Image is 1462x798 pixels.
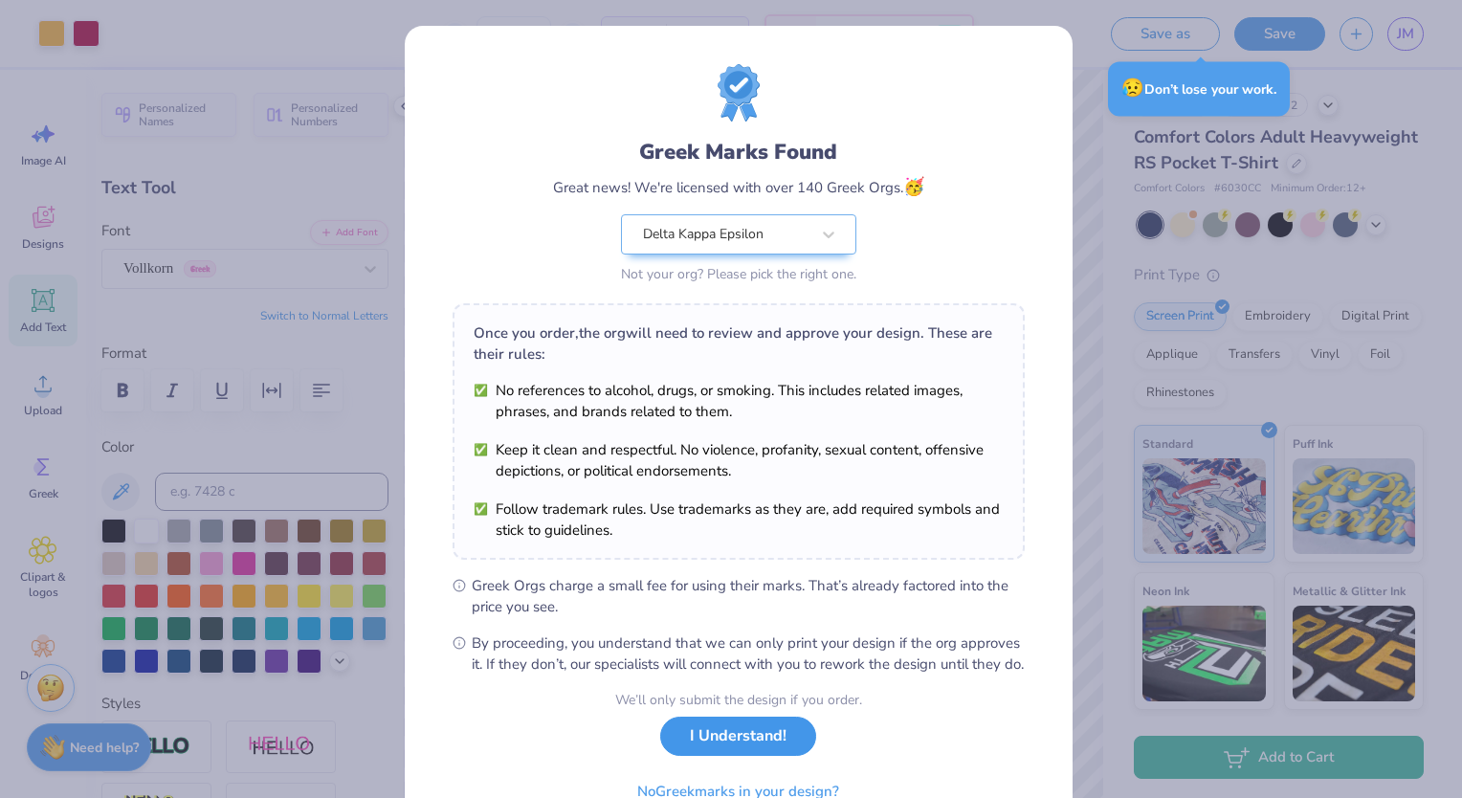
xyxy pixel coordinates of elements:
[615,690,862,710] div: We’ll only submit the design if you order.
[472,632,1025,675] span: By proceeding, you understand that we can only print your design if the org approves it. If they ...
[553,174,924,200] div: Great news! We're licensed with over 140 Greek Orgs.
[718,64,760,122] img: License badge
[660,717,816,756] button: I Understand!
[474,322,1004,365] div: Once you order, the org will need to review and approve your design. These are their rules:
[474,439,1004,481] li: Keep it clean and respectful. No violence, profanity, sexual content, offensive depictions, or po...
[474,380,1004,422] li: No references to alcohol, drugs, or smoking. This includes related images, phrases, and brands re...
[639,137,837,167] div: Greek Marks Found
[903,175,924,198] span: 🥳
[621,264,856,284] div: Not your org? Please pick the right one.
[472,575,1025,617] span: Greek Orgs charge a small fee for using their marks. That’s already factored into the price you see.
[474,499,1004,541] li: Follow trademark rules. Use trademarks as they are, add required symbols and stick to guidelines.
